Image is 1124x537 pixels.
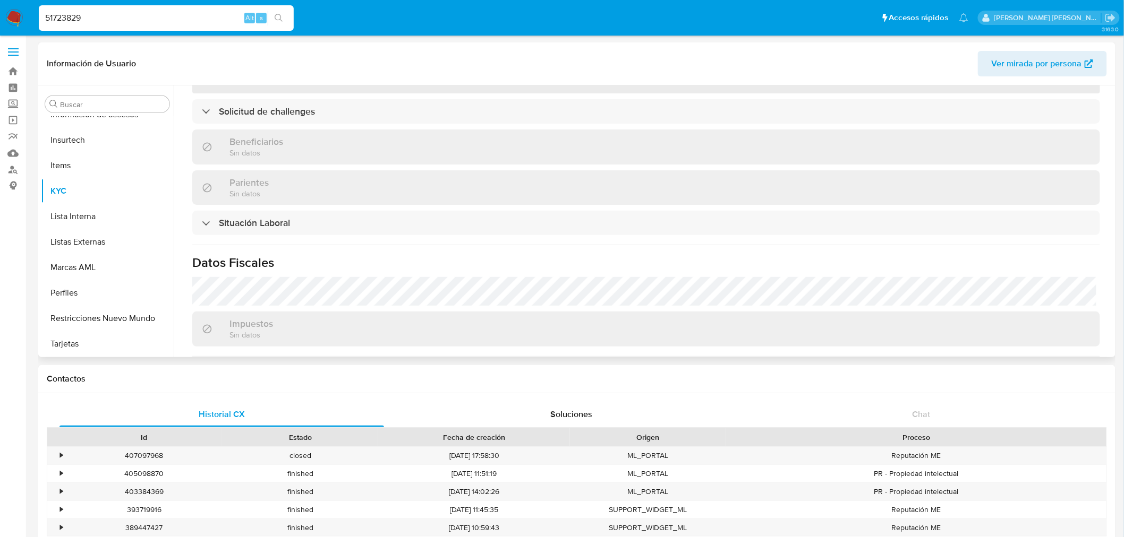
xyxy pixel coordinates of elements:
[60,469,63,479] div: •
[992,51,1082,76] span: Ver mirada por persona
[60,100,165,109] input: Buscar
[41,255,174,280] button: Marcas AML
[378,483,570,500] div: [DATE] 14:02:26
[913,408,931,420] span: Chat
[222,501,378,518] div: finished
[245,13,254,23] span: Alt
[222,465,378,482] div: finished
[47,58,136,69] h1: Información de Usuario
[726,501,1106,518] div: Reputación ME
[378,465,570,482] div: [DATE] 11:51:19
[978,51,1107,76] button: Ver mirada por persona
[66,501,222,518] div: 393719916
[1105,12,1116,23] a: Salir
[41,280,174,306] button: Perfiles
[39,11,294,25] input: Buscar usuario o caso...
[726,519,1106,536] div: Reputación ME
[260,13,263,23] span: s
[66,519,222,536] div: 389447427
[222,519,378,536] div: finished
[222,483,378,500] div: finished
[41,229,174,255] button: Listas Externas
[268,11,289,25] button: search-icon
[386,432,563,443] div: Fecha de creación
[378,501,570,518] div: [DATE] 11:45:35
[47,374,1107,384] h1: Contactos
[49,100,58,108] button: Buscar
[219,106,315,117] h3: Solicitud de challenges
[192,255,1100,271] h1: Datos Fiscales
[577,432,719,443] div: Origen
[41,331,174,357] button: Tarjetas
[192,170,1100,205] div: ParientesSin datos
[229,318,273,330] h3: Impuestos
[60,451,63,461] div: •
[959,13,968,22] a: Notificaciones
[222,447,378,464] div: closed
[726,483,1106,500] div: PR - Propiedad intelectual
[378,519,570,536] div: [DATE] 10:59:43
[41,153,174,178] button: Items
[551,408,593,420] span: Soluciones
[219,217,290,229] h3: Situación Laboral
[570,447,726,464] div: ML_PORTAL
[66,465,222,482] div: 405098870
[229,188,269,198] p: Sin datos
[66,447,222,464] div: 407097968
[192,99,1100,124] div: Solicitud de challenges
[60,505,63,515] div: •
[229,148,283,158] p: Sin datos
[570,501,726,518] div: SUPPORT_WIDGET_ML
[994,13,1102,23] p: leonardo.alvarezortiz@mercadolibre.com.co
[192,311,1100,346] div: ImpuestosSin datos
[229,136,283,148] h3: Beneficiarios
[66,483,222,500] div: 403384369
[229,177,269,188] h3: Parientes
[570,483,726,500] div: ML_PORTAL
[192,129,1100,164] div: BeneficiariosSin datos
[41,178,174,204] button: KYC
[41,306,174,331] button: Restricciones Nuevo Mundo
[229,432,371,443] div: Estado
[570,465,726,482] div: ML_PORTAL
[73,432,215,443] div: Id
[570,519,726,536] div: SUPPORT_WIDGET_ML
[199,408,245,420] span: Historial CX
[726,447,1106,464] div: Reputación ME
[41,204,174,229] button: Lista Interna
[378,447,570,464] div: [DATE] 17:58:30
[60,487,63,497] div: •
[41,127,174,153] button: Insurtech
[889,12,949,23] span: Accesos rápidos
[60,523,63,533] div: •
[734,432,1099,443] div: Proceso
[192,211,1100,235] div: Situación Laboral
[726,465,1106,482] div: PR - Propiedad intelectual
[229,330,273,340] p: Sin datos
